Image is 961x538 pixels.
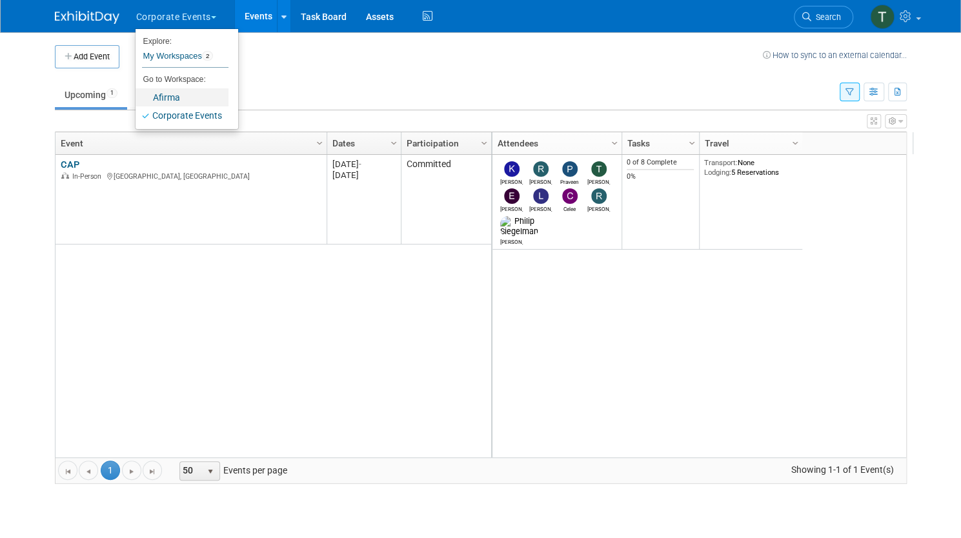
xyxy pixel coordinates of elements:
a: How to sync to an external calendar... [763,50,907,60]
div: Ryan Gibson [587,204,610,212]
a: Dates [332,132,392,154]
div: Randi LeBoyer [529,177,552,185]
span: 1 [106,88,117,98]
td: Committed [401,155,491,244]
a: Go to the next page [122,461,141,480]
span: 2 [202,51,213,61]
span: Transport: [704,158,738,167]
a: Event [61,132,318,154]
img: Randi LeBoyer [533,161,549,177]
span: Go to the previous page [83,466,94,477]
a: CAP [61,159,79,170]
img: Lisbet Blokdyk [533,188,549,204]
li: Go to Workspace: [136,71,228,88]
img: ExhibitDay [55,11,119,24]
div: Praveen Kaushik [558,177,581,185]
div: [GEOGRAPHIC_DATA], [GEOGRAPHIC_DATA] [61,170,321,181]
button: Add Event [55,45,119,68]
a: Upcoming1 [55,83,127,107]
a: Corporate Events [136,106,228,125]
div: Keirsten Davis [500,177,523,185]
img: Taylor Sebesta [870,5,895,29]
div: [DATE] [332,170,395,181]
img: Emma Mitchell [504,188,520,204]
div: Taylor Sebesta [587,177,610,185]
span: Search [811,12,841,22]
a: Participation [407,132,483,154]
span: Go to the next page [126,466,137,477]
a: Tasks [627,132,691,154]
img: In-Person Event [61,172,69,179]
a: Go to the first page [58,461,77,480]
span: 1 [101,461,120,480]
img: Ryan Gibson [591,188,607,204]
img: Praveen Kaushik [562,161,578,177]
span: Go to the last page [147,466,157,477]
span: Showing 1-1 of 1 Event(s) [779,461,905,479]
a: Travel [705,132,794,154]
div: Philip Siegelman [500,237,523,245]
a: Past [130,83,168,107]
div: Emma Mitchell [500,204,523,212]
span: select [205,466,216,477]
div: Celee Spidel [558,204,581,212]
span: 50 [180,462,202,480]
div: [DATE] [332,159,395,170]
a: Afirma [136,88,228,106]
span: Column Settings [479,138,489,148]
a: Attendees [498,132,613,154]
img: Celee Spidel [562,188,578,204]
img: Philip Siegelman [500,216,538,237]
a: Column Settings [312,132,327,152]
div: 0% [627,172,694,181]
span: Column Settings [609,138,620,148]
div: 0 of 8 Complete [627,158,694,167]
span: Column Settings [790,138,800,148]
a: My Workspaces2 [142,45,228,67]
a: Column Settings [477,132,491,152]
a: Search [794,6,853,28]
a: Column Settings [685,132,699,152]
span: Column Settings [314,138,325,148]
span: In-Person [72,172,105,181]
a: Column Settings [607,132,622,152]
a: Go to the previous page [79,461,98,480]
span: Column Settings [687,138,697,148]
a: Go to the last page [143,461,162,480]
span: Lodging: [704,168,731,177]
div: Lisbet Blokdyk [529,204,552,212]
span: - [359,159,361,169]
span: Events per page [163,461,300,480]
img: Taylor Sebesta [591,161,607,177]
a: Column Settings [387,132,401,152]
li: Explore: [136,34,228,45]
img: Keirsten Davis [504,161,520,177]
span: Column Settings [389,138,399,148]
a: Column Settings [788,132,802,152]
span: Go to the first page [63,466,73,477]
div: None 5 Reservations [704,158,797,177]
